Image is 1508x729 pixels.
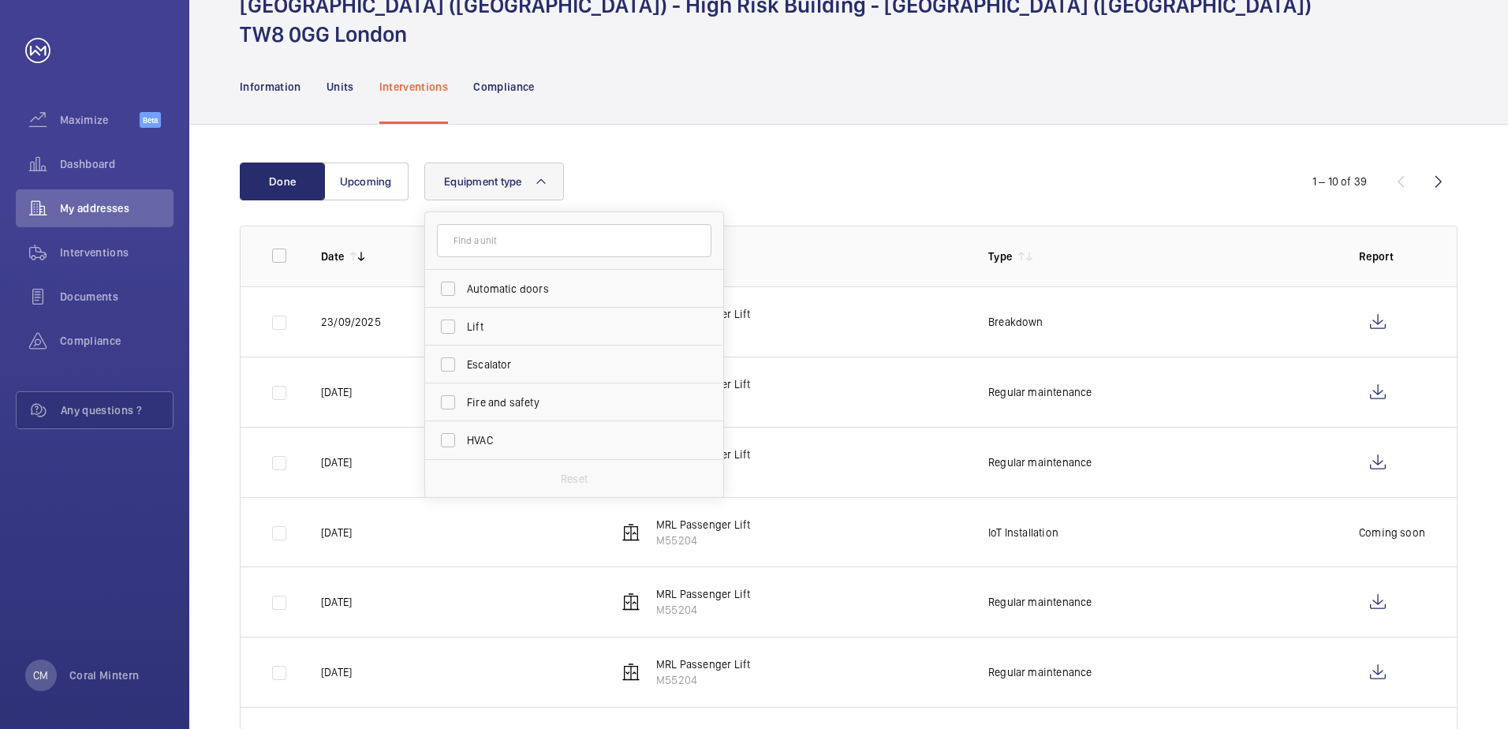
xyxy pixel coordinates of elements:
[321,454,352,470] p: [DATE]
[321,664,352,680] p: [DATE]
[321,249,344,264] p: Date
[656,602,750,618] p: M55204
[656,533,750,548] p: M55204
[424,163,564,200] button: Equipment type
[1359,249,1425,264] p: Report
[988,664,1092,680] p: Regular maintenance
[60,245,174,260] span: Interventions
[1359,525,1425,540] p: Coming soon
[321,314,381,330] p: 23/09/2025
[444,175,522,188] span: Equipment type
[467,357,684,372] span: Escalator
[656,586,750,602] p: MRL Passenger Lift
[60,112,140,128] span: Maximize
[240,163,325,200] button: Done
[988,384,1092,400] p: Regular maintenance
[60,333,174,349] span: Compliance
[618,249,963,264] p: Unit
[437,224,711,257] input: Find a unit
[60,200,174,216] span: My addresses
[467,319,684,335] span: Lift
[473,79,535,95] p: Compliance
[561,471,588,487] p: Reset
[61,402,173,418] span: Any questions ?
[327,79,354,95] p: Units
[60,289,174,305] span: Documents
[467,281,684,297] span: Automatic doors
[1312,174,1367,189] div: 1 – 10 of 39
[988,594,1092,610] p: Regular maintenance
[240,79,301,95] p: Information
[140,112,161,128] span: Beta
[988,314,1043,330] p: Breakdown
[656,517,750,533] p: MRL Passenger Lift
[988,525,1058,540] p: IoT Installation
[621,593,640,611] img: elevator.svg
[321,594,352,610] p: [DATE]
[60,156,174,172] span: Dashboard
[323,163,409,200] button: Upcoming
[621,663,640,682] img: elevator.svg
[621,523,640,542] img: elevator.svg
[379,79,449,95] p: Interventions
[33,667,48,683] p: CM
[321,384,352,400] p: [DATE]
[988,249,1012,264] p: Type
[467,394,684,410] span: Fire and safety
[69,667,140,683] p: Coral Mintern
[988,454,1092,470] p: Regular maintenance
[656,672,750,688] p: M55204
[656,656,750,672] p: MRL Passenger Lift
[321,525,352,540] p: [DATE]
[467,432,684,448] span: HVAC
